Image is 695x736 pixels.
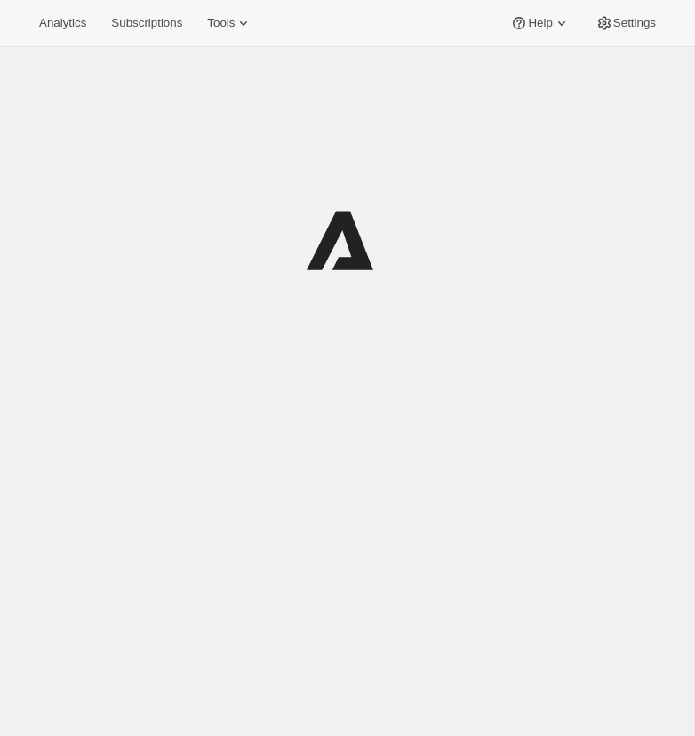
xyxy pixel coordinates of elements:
button: Settings [585,11,667,36]
span: Subscriptions [111,16,182,30]
span: Analytics [39,16,86,30]
button: Subscriptions [100,11,193,36]
span: Tools [207,16,235,30]
span: Help [528,16,552,30]
button: Tools [196,11,263,36]
button: Help [499,11,580,36]
span: Settings [613,16,656,30]
button: Analytics [28,11,97,36]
